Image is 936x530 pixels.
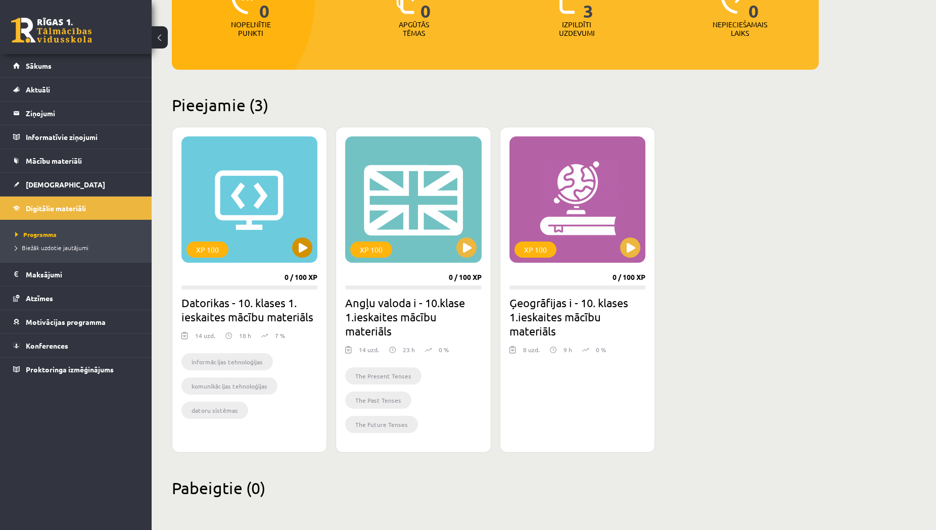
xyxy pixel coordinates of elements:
div: 14 uzd. [359,345,379,360]
div: 14 uzd. [195,331,215,346]
p: 0 % [596,345,606,354]
span: [DEMOGRAPHIC_DATA] [26,180,105,189]
p: 23 h [403,345,415,354]
p: 0 % [439,345,449,354]
a: Maksājumi [13,263,139,286]
p: Apgūtās tēmas [394,20,434,37]
div: XP 100 [514,242,556,258]
a: Proktoringa izmēģinājums [13,358,139,381]
a: [DEMOGRAPHIC_DATA] [13,173,139,196]
span: Konferences [26,341,68,350]
span: Mācību materiāli [26,156,82,165]
li: The Future Tenses [345,416,418,433]
a: Aktuāli [13,78,139,101]
a: Digitālie materiāli [13,197,139,220]
span: Sākums [26,61,52,70]
legend: Informatīvie ziņojumi [26,125,139,149]
p: 18 h [239,331,251,340]
span: Proktoringa izmēģinājums [26,365,114,374]
a: Programma [15,230,142,239]
div: 8 uzd. [523,345,540,360]
p: 7 % [275,331,285,340]
div: XP 100 [186,242,228,258]
p: Nopelnītie punkti [231,20,271,37]
li: datoru sistēmas [181,402,248,419]
p: Izpildīti uzdevumi [557,20,596,37]
a: Atzīmes [13,286,139,310]
a: Motivācijas programma [13,310,139,333]
h2: Datorikas - 10. klases 1. ieskaites mācību materiāls [181,296,317,324]
a: Mācību materiāli [13,149,139,172]
span: Biežāk uzdotie jautājumi [15,244,88,252]
p: Nepieciešamais laiks [713,20,767,37]
a: Sākums [13,54,139,77]
h2: Pieejamie (3) [172,95,819,115]
a: Informatīvie ziņojumi [13,125,139,149]
a: Rīgas 1. Tālmācības vidusskola [11,18,92,43]
li: The Present Tenses [345,367,422,384]
a: Ziņojumi [13,102,139,125]
li: The Past Tenses [345,392,411,409]
p: 9 h [564,345,572,354]
a: Konferences [13,334,139,357]
h2: Ģeogrāfijas i - 10. klases 1.ieskaites mācību materiāls [509,296,645,338]
a: Biežāk uzdotie jautājumi [15,243,142,252]
span: Aktuāli [26,85,50,94]
div: XP 100 [350,242,392,258]
li: komunikācijas tehnoloģijas [181,377,277,395]
h2: Angļu valoda i - 10.klase 1.ieskaites mācību materiāls [345,296,481,338]
h2: Pabeigtie (0) [172,478,819,498]
li: informācijas tehnoloģijas [181,353,273,370]
span: Motivācijas programma [26,317,106,326]
span: Atzīmes [26,294,53,303]
legend: Maksājumi [26,263,139,286]
span: Programma [15,230,57,238]
span: Digitālie materiāli [26,204,86,213]
legend: Ziņojumi [26,102,139,125]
